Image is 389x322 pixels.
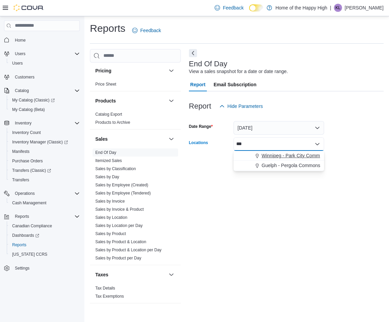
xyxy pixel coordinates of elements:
[95,120,130,125] span: Products to Archive
[12,139,68,145] span: Inventory Manager (Classic)
[1,72,82,82] button: Customers
[12,119,80,127] span: Inventory
[12,212,32,221] button: Reports
[95,150,116,155] span: End Of Day
[15,74,34,80] span: Customers
[167,271,175,279] button: Taxes
[167,97,175,105] button: Products
[4,32,80,291] nav: Complex example
[95,175,119,179] a: Sales by Day
[12,130,41,135] span: Inventory Count
[90,284,181,303] div: Taxes
[7,105,82,114] button: My Catalog (Beta)
[7,156,82,166] button: Purchase Orders
[9,138,80,146] span: Inventory Manager (Classic)
[12,177,29,183] span: Transfers
[12,97,55,103] span: My Catalog (Classic)
[12,61,23,66] span: Users
[234,121,324,135] button: [DATE]
[7,128,82,137] button: Inventory Count
[95,182,148,188] span: Sales by Employee (Created)
[9,106,80,114] span: My Catalog (Beta)
[7,147,82,156] button: Manifests
[9,222,80,230] span: Canadian Compliance
[7,166,82,175] a: Transfers (Classic)
[12,73,80,81] span: Customers
[95,166,136,171] span: Sales by Classification
[95,271,108,278] h3: Taxes
[12,87,31,95] button: Catalog
[95,239,146,245] span: Sales by Product & Location
[90,80,181,91] div: Pricing
[9,129,44,137] a: Inventory Count
[12,158,43,164] span: Purchase Orders
[9,231,80,239] span: Dashboards
[7,231,82,240] a: Dashboards
[9,138,71,146] a: Inventory Manager (Classic)
[1,263,82,273] button: Settings
[217,99,266,113] button: Hide Parameters
[7,59,82,68] button: Users
[95,191,151,195] a: Sales by Employee (Tendered)
[95,136,166,142] button: Sales
[15,38,26,43] span: Home
[12,36,28,44] a: Home
[15,266,29,271] span: Settings
[95,207,144,212] span: Sales by Invoice & Product
[234,161,324,170] button: Guelph - Pergola Commons - Fire & Flower
[95,67,111,74] h3: Pricing
[9,166,80,175] span: Transfers (Classic)
[95,247,162,253] span: Sales by Product & Location per Day
[189,49,197,57] button: Next
[189,102,211,110] h3: Report
[275,4,327,12] p: Home of the Happy High
[214,78,257,91] span: Email Subscription
[1,212,82,221] button: Reports
[9,59,25,67] a: Users
[95,82,116,87] span: Price Sheet
[9,129,80,137] span: Inventory Count
[9,96,80,104] span: My Catalog (Classic)
[95,158,122,163] a: Itemized Sales
[15,191,35,196] span: Operations
[9,106,48,114] a: My Catalog (Beta)
[95,97,166,104] button: Products
[12,73,37,81] a: Customers
[12,233,39,238] span: Dashboards
[15,51,25,56] span: Users
[12,50,28,58] button: Users
[9,59,80,67] span: Users
[95,231,126,236] span: Sales by Product
[7,221,82,231] button: Canadian Compliance
[7,240,82,250] button: Reports
[95,255,141,261] span: Sales by Product per Day
[12,87,80,95] span: Catalog
[95,199,125,204] span: Sales by Invoice
[95,294,124,299] span: Tax Exemptions
[95,112,122,117] span: Catalog Export
[95,136,108,142] h3: Sales
[95,183,148,187] a: Sales by Employee (Created)
[9,147,80,156] span: Manifests
[90,110,181,129] div: Products
[95,286,115,291] a: Tax Details
[95,174,119,180] span: Sales by Day
[189,68,288,75] div: View a sales snapshot for a date or date range.
[212,1,246,15] a: Feedback
[12,119,34,127] button: Inventory
[12,36,80,44] span: Home
[12,107,45,112] span: My Catalog (Beta)
[14,4,44,11] img: Cova
[9,176,32,184] a: Transfers
[12,242,26,248] span: Reports
[336,4,341,12] span: KL
[95,97,116,104] h3: Products
[12,189,80,198] span: Operations
[95,215,127,220] a: Sales by Location
[15,88,29,93] span: Catalog
[95,223,143,228] span: Sales by Location per Day
[90,22,125,35] h1: Reports
[9,199,49,207] a: Cash Management
[9,222,55,230] a: Canadian Compliance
